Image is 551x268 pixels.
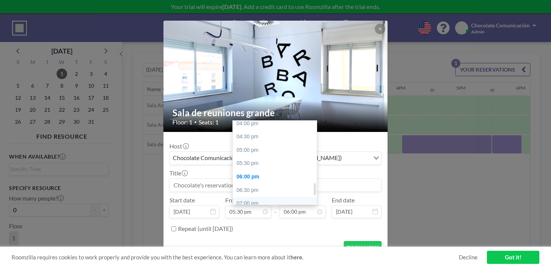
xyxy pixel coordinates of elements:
label: Host [169,142,188,150]
div: Search for option [170,152,381,165]
div: 05:00 pm [233,144,317,157]
span: Chocolate Comunicación ([EMAIL_ADDRESS][DOMAIN_NAME]) [171,153,343,163]
span: Roomzilla requires cookies to work properly and provide you with the best experience. You can lea... [12,254,459,261]
a: Got it! [487,251,539,264]
span: • [194,119,197,125]
div: 05:30 pm [233,157,317,170]
div: 04:30 pm [233,130,317,144]
div: 06:00 pm [233,170,317,184]
span: - [274,199,277,216]
label: From [225,196,239,204]
a: Decline [459,254,478,261]
span: Seats: 1 [199,118,219,126]
button: BOOK NOW [344,241,382,254]
div: 04:00 pm [233,117,317,130]
label: Repeat (until [DATE]) [178,225,233,232]
label: Title [169,169,187,177]
input: Chocolate's reservation [170,179,381,192]
h2: Sala de reuniones grande [172,107,379,118]
span: Floor: 1 [172,118,192,126]
input: Search for option [344,153,369,163]
label: End date [332,196,355,204]
div: 06:30 pm [233,184,317,197]
a: here. [290,254,303,261]
div: 07:00 pm [233,197,317,210]
label: Start date [169,196,195,204]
